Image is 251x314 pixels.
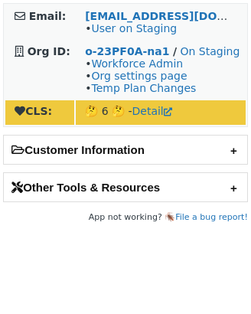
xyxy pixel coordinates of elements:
[29,10,67,22] strong: Email:
[85,57,196,94] span: • • •
[91,70,187,82] a: Org settings page
[76,100,246,125] td: 🤔 6 🤔 -
[91,22,177,34] a: User on Staging
[28,45,70,57] strong: Org ID:
[181,45,240,57] a: On Staging
[175,212,248,222] a: File a bug report!
[85,45,169,57] a: o-23PF0A-na1
[91,57,183,70] a: Workforce Admin
[91,82,196,94] a: Temp Plan Changes
[3,210,248,225] footer: App not working? 🪳
[132,105,172,117] a: Detail
[4,173,247,201] h2: Other Tools & Resources
[173,45,177,57] strong: /
[85,22,177,34] span: •
[15,105,52,117] strong: CLS:
[4,136,247,164] h2: Customer Information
